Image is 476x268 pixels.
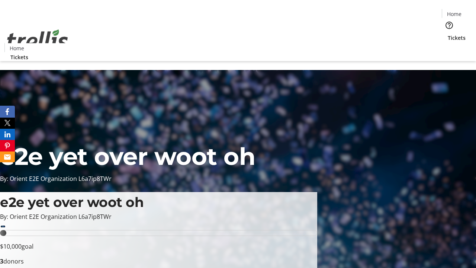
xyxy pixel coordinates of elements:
button: Help [442,18,457,33]
a: Home [442,10,466,18]
a: Tickets [4,53,34,61]
span: Home [447,10,461,18]
a: Home [5,44,29,52]
span: Tickets [448,34,466,42]
a: Tickets [442,34,472,42]
img: Orient E2E Organization L6a7ip8TWr's Logo [4,21,71,58]
button: Cart [442,42,457,57]
span: Tickets [10,53,28,61]
span: Home [10,44,24,52]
